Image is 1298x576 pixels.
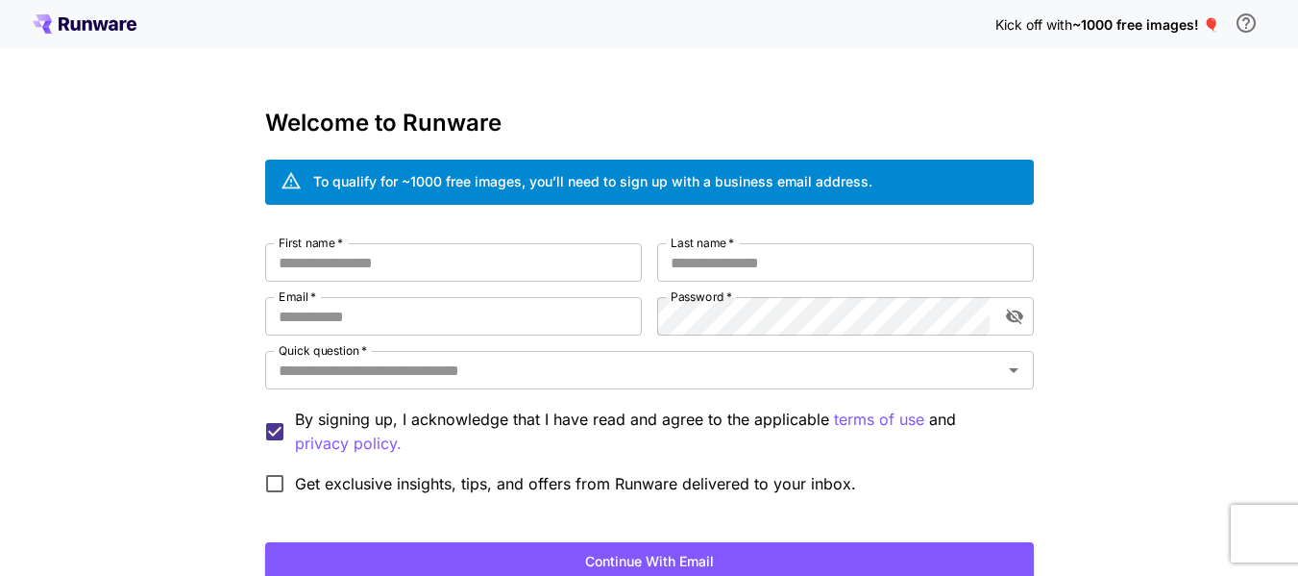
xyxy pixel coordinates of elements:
[671,235,734,251] label: Last name
[279,235,343,251] label: First name
[1072,16,1219,33] span: ~1000 free images! 🎈
[279,288,316,305] label: Email
[671,288,732,305] label: Password
[1000,357,1027,384] button: Open
[313,171,872,191] div: To qualify for ~1000 free images, you’ll need to sign up with a business email address.
[997,299,1032,334] button: toggle password visibility
[265,110,1034,137] h3: Welcome to Runware
[295,472,856,495] span: Get exclusive insights, tips, and offers from Runware delivered to your inbox.
[295,432,402,456] p: privacy policy.
[279,342,367,359] label: Quick question
[295,432,402,456] button: By signing up, I acknowledge that I have read and agree to the applicable terms of use and
[295,408,1018,456] p: By signing up, I acknowledge that I have read and agree to the applicable and
[1227,4,1265,42] button: In order to qualify for free credit, you need to sign up with a business email address and click ...
[834,408,924,432] button: By signing up, I acknowledge that I have read and agree to the applicable and privacy policy.
[834,408,924,432] p: terms of use
[995,16,1072,33] span: Kick off with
